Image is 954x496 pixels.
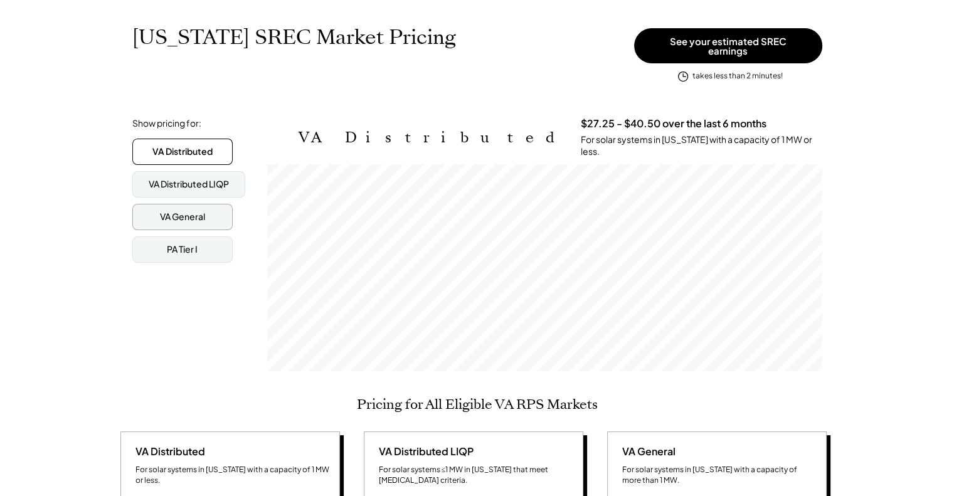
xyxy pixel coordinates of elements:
[581,117,766,130] h3: $27.25 - $40.50 over the last 6 months
[132,117,201,130] div: Show pricing for:
[692,71,783,82] div: takes less than 2 minutes!
[167,243,198,256] div: PA Tier I
[379,465,573,486] div: For solar systems ≤1 MW in [US_STATE] that meet [MEDICAL_DATA] criteria.
[130,445,205,458] div: VA Distributed
[160,211,205,223] div: VA General
[152,145,213,158] div: VA Distributed
[581,134,822,158] div: For solar systems in [US_STATE] with a capacity of 1 MW or less.
[374,445,474,458] div: VA Distributed LIQP
[132,25,456,50] h1: [US_STATE] SREC Market Pricing
[135,465,330,486] div: For solar systems in [US_STATE] with a capacity of 1 MW or less.
[299,129,562,147] h2: VA Distributed
[617,445,676,458] div: VA General
[634,28,822,63] button: See your estimated SREC earnings
[149,178,229,191] div: VA Distributed LIQP
[622,465,817,486] div: For solar systems in [US_STATE] with a capacity of more than 1 MW.
[357,396,598,413] h2: Pricing for All Eligible VA RPS Markets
